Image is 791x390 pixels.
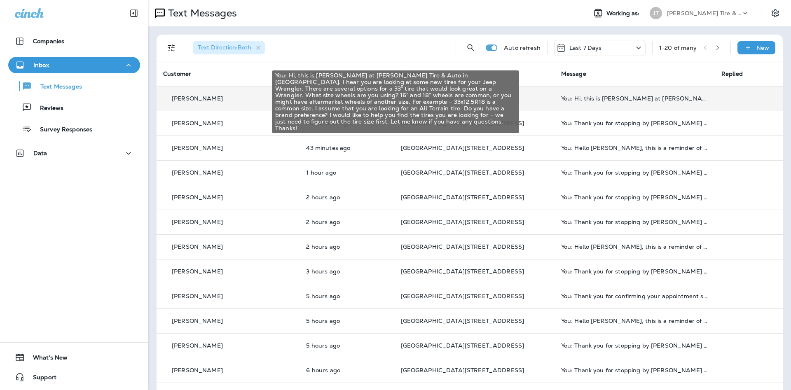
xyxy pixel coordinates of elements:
span: [GEOGRAPHIC_DATA][STREET_ADDRESS] [401,218,524,226]
div: You: Thank you for stopping by Jensen Tire & Auto - South 144th Street. Please take 30 seconds to... [561,342,708,349]
button: Text Messages [8,77,140,95]
p: [PERSON_NAME] [172,194,223,201]
button: Collapse Sidebar [122,5,145,21]
div: You: Thank you for stopping by Jensen Tire & Auto - South 144th Street. Please take 30 seconds to... [561,367,708,374]
span: [GEOGRAPHIC_DATA][STREET_ADDRESS] [401,317,524,325]
span: [GEOGRAPHIC_DATA][STREET_ADDRESS] [401,194,524,201]
p: Text Messages [32,83,82,91]
button: Support [8,369,140,385]
p: Sep 3, 2025 08:05 AM [306,367,387,374]
div: You: Thank you for stopping by Jensen Tire & Auto - South 144th Street. Please take 30 seconds to... [561,268,708,275]
span: Customer [163,70,191,77]
div: You: Hello Terry, this is a reminder of your scheduled appointment set for 09/04/2025 2:00 PM at ... [561,145,708,151]
p: Text Messages [165,7,237,19]
p: Sep 3, 2025 11:47 AM [306,243,387,250]
button: Reviews [8,99,140,116]
p: Sep 3, 2025 12:06 PM [306,194,387,201]
span: [GEOGRAPHIC_DATA][STREET_ADDRESS] [401,144,524,152]
span: What's New [25,354,68,364]
p: Last 7 Days [569,44,602,51]
div: Text Direction:Both [193,41,265,54]
p: [PERSON_NAME] [172,145,223,151]
p: [PERSON_NAME] [172,293,223,299]
div: You: Hi, this is Brian at Jensen Tire & Auto in Millard. I hear you are looking at some new tires... [561,95,708,102]
p: Inbox [33,62,49,68]
p: [PERSON_NAME] [172,169,223,176]
p: Sep 3, 2025 12:06 PM [306,219,387,225]
button: Companies [8,33,140,49]
p: [PERSON_NAME] [172,318,223,324]
button: Inbox [8,57,140,73]
p: Reviews [32,105,63,112]
p: [PERSON_NAME] [172,367,223,374]
span: [GEOGRAPHIC_DATA][STREET_ADDRESS] [401,342,524,349]
p: [PERSON_NAME] Tire & Auto [667,10,741,16]
div: You: Thank you for stopping by Jensen Tire & Auto - South 144th Street. Please take 30 seconds to... [561,219,708,225]
div: You: Thank you for stopping by Jensen Tire & Auto - South 144th Street. Please take 30 seconds to... [561,169,708,176]
span: Working as: [606,10,641,17]
div: You: Thank you for confirming your appointment scheduled for 09/04/2025 8:00 AM with South 144th ... [561,293,708,299]
div: You: Thank you for stopping by Jensen Tire & Auto - South 144th Street. Please take 30 seconds to... [561,120,708,126]
span: [GEOGRAPHIC_DATA][STREET_ADDRESS] [401,169,524,176]
p: [PERSON_NAME] [172,243,223,250]
p: Sep 3, 2025 09:15 AM [306,293,387,299]
span: Support [25,374,56,384]
div: JT [650,7,662,19]
p: [PERSON_NAME] [172,120,223,126]
p: Sep 3, 2025 12:58 PM [306,169,387,176]
p: Data [33,150,47,156]
span: Message [561,70,586,77]
span: Text Direction : Both [198,44,251,51]
div: 1 - 20 of many [659,44,697,51]
button: Data [8,145,140,161]
div: You: Thank you for stopping by Jensen Tire & Auto - South 144th Street. Please take 30 seconds to... [561,194,708,201]
button: Survey Responses [8,120,140,138]
p: Sep 3, 2025 10:58 AM [306,268,387,275]
div: You: Hello Spencer, this is a reminder of your scheduled appointment set for 09/04/2025 9:00 AM a... [561,318,708,324]
p: Companies [33,38,64,44]
button: Filters [163,40,180,56]
button: Search Messages [463,40,479,56]
span: [GEOGRAPHIC_DATA][STREET_ADDRESS] [401,268,524,275]
span: [GEOGRAPHIC_DATA][STREET_ADDRESS] [401,243,524,250]
p: [PERSON_NAME] [172,342,223,349]
span: [GEOGRAPHIC_DATA][STREET_ADDRESS] [401,292,524,300]
button: What's New [8,349,140,366]
p: Sep 3, 2025 01:47 PM [306,145,387,151]
p: [PERSON_NAME] [172,268,223,275]
button: Settings [768,6,783,21]
p: Survey Responses [32,126,92,134]
div: You: Hi, this is [PERSON_NAME] at [PERSON_NAME] Tire & Auto in [GEOGRAPHIC_DATA]. I hear you are ... [272,70,519,133]
p: [PERSON_NAME] [172,95,223,102]
p: New [756,44,769,51]
span: Replied [721,70,743,77]
div: You: Hello Lakisha, this is a reminder of your scheduled appointment set for 09/04/2025 12:00 PM ... [561,243,708,250]
p: Auto refresh [504,44,541,51]
p: Sep 3, 2025 08:58 AM [306,342,387,349]
p: Sep 3, 2025 09:01 AM [306,318,387,324]
p: [PERSON_NAME] [172,219,223,225]
span: [GEOGRAPHIC_DATA][STREET_ADDRESS] [401,367,524,374]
